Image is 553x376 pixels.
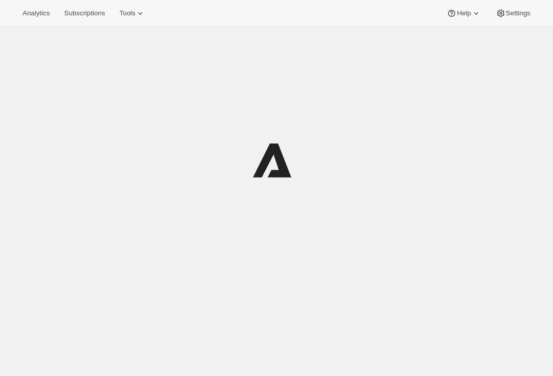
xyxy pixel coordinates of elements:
span: Help [457,9,471,17]
button: Subscriptions [58,6,111,20]
span: Subscriptions [64,9,105,17]
span: Tools [119,9,135,17]
span: Settings [506,9,530,17]
button: Analytics [16,6,56,20]
button: Settings [490,6,537,20]
button: Help [440,6,487,20]
button: Tools [113,6,152,20]
span: Analytics [23,9,50,17]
